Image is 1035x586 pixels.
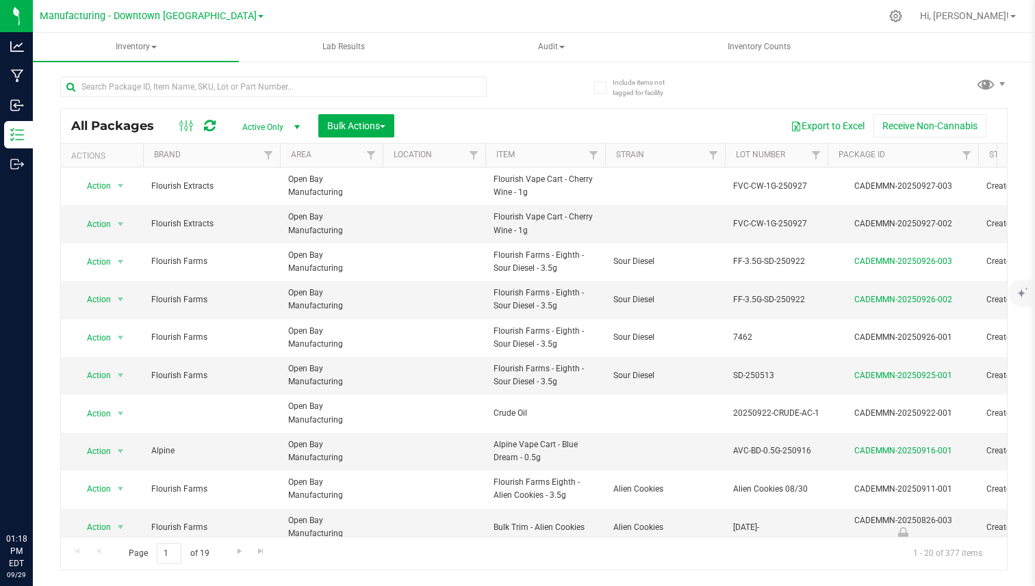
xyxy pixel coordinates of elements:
a: CADEMMN-20250926-002 [854,295,952,304]
span: Sour Diesel [613,331,717,344]
span: Flourish Farms Eighth - Alien Cookies - 3.5g [494,476,597,502]
span: select [112,518,129,537]
span: Sour Diesel [613,255,717,268]
button: Receive Non-Cannabis [873,114,986,137]
span: Action [75,328,112,347]
span: Open Bay Manufacturing [288,476,374,502]
span: [DATE]- [733,521,819,534]
span: Flourish Farms [151,331,272,344]
span: Action [75,215,112,234]
span: Inventory [33,33,239,62]
inline-svg: Outbound [10,157,24,171]
input: 1 [157,543,181,564]
span: All Packages [71,118,168,133]
span: Flourish Vape Cart - Cherry Wine - 1g [494,211,597,237]
span: Flourish Farms [151,255,272,268]
span: Open Bay Manufacturing [288,249,374,275]
span: select [112,252,129,271]
span: Flourish Farms [151,369,272,382]
span: Open Bay Manufacturing [288,287,374,312]
span: select [112,442,129,461]
a: Status [989,150,1019,159]
inline-svg: Inbound [10,98,24,112]
span: Flourish Farms [151,293,272,306]
span: Flourish Farms - Eighth - Sour Diesel - 3.5g [494,249,597,275]
div: Manage settings [887,10,904,23]
span: Alien Cookies [613,521,717,534]
span: Inventory Counts [709,41,809,53]
span: Sour Diesel [613,293,717,306]
span: select [112,404,129,423]
inline-svg: Analytics [10,40,24,53]
p: 09/29 [6,570,27,580]
span: Open Bay Manufacturing [288,514,374,540]
span: Action [75,252,112,271]
span: Action [75,176,112,196]
span: Action [75,290,112,309]
span: Open Bay Manufacturing [288,325,374,351]
inline-svg: Inventory [10,128,24,142]
a: Filter [360,144,383,167]
span: Alpine [151,444,272,457]
a: Item [496,150,515,159]
span: Include items not tagged for facility [613,77,681,98]
span: Action [75,518,112,537]
span: Open Bay Manufacturing [288,173,374,199]
span: AVC-BD-0.5G-250916 [733,444,819,457]
span: select [112,366,129,385]
a: Location [394,150,432,159]
span: Flourish Farms [151,521,272,534]
div: Actions [71,151,138,161]
span: FF-3.5G-SD-250922 [733,255,819,268]
span: Alien Cookies 08/30 [733,483,819,496]
span: Flourish Farms [151,483,272,496]
span: select [112,176,129,196]
span: Flourish Farms - Eighth - Sour Diesel - 3.5g [494,362,597,388]
span: Page of 19 [117,543,220,564]
span: Lab Results [304,41,383,53]
span: Flourish Farms - Eighth - Sour Diesel - 3.5g [494,287,597,312]
a: Inventory Counts [656,33,862,62]
a: Filter [583,144,605,167]
span: FVC-CW-1G-250927 [733,180,819,193]
span: Manufacturing - Downtown [GEOGRAPHIC_DATA] [40,10,257,22]
span: Crude Oil [494,407,597,420]
div: CADEMMN-20250926-001 [826,331,980,344]
span: Bulk Trim - Alien Cookies [494,521,597,534]
span: select [112,215,129,234]
div: CADEMMN-20250927-002 [826,217,980,230]
span: select [112,479,129,498]
span: Flourish Farms - Eighth - Sour Diesel - 3.5g [494,325,597,351]
a: Filter [956,144,978,167]
a: Filter [702,144,725,167]
span: Open Bay Manufacturing [288,438,374,464]
div: CADEMMN-20250911-001 [826,483,980,496]
a: Package ID [839,150,885,159]
span: 20250922-CRUDE-AC-1 [733,407,819,420]
a: Go to the next page [229,543,249,561]
a: CADEMMN-20250925-001 [854,371,952,380]
a: Filter [805,144,828,167]
a: Go to the last page [251,543,271,561]
span: SD-250513 [733,369,819,382]
span: Flourish Extracts [151,217,272,230]
a: CADEMMN-20250916-001 [854,446,952,455]
span: Bulk Actions [327,120,385,131]
a: Audit [448,33,654,62]
button: Export to Excel [782,114,873,137]
span: Flourish Extracts [151,180,272,193]
div: CADEMMN-20250922-001 [826,407,980,420]
a: Filter [463,144,485,167]
span: Open Bay Manufacturing [288,400,374,426]
span: Flourish Vape Cart - Cherry Wine - 1g [494,173,597,199]
a: Area [291,150,311,159]
span: 7462 [733,331,819,344]
a: Strain [616,150,644,159]
iframe: Resource center [14,477,55,518]
div: CADEMMN-20250826-003 [826,514,980,541]
span: Sour Diesel [613,369,717,382]
span: Audit [449,34,654,61]
div: CADEMMN-20250927-003 [826,180,980,193]
span: Action [75,442,112,461]
span: select [112,328,129,347]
